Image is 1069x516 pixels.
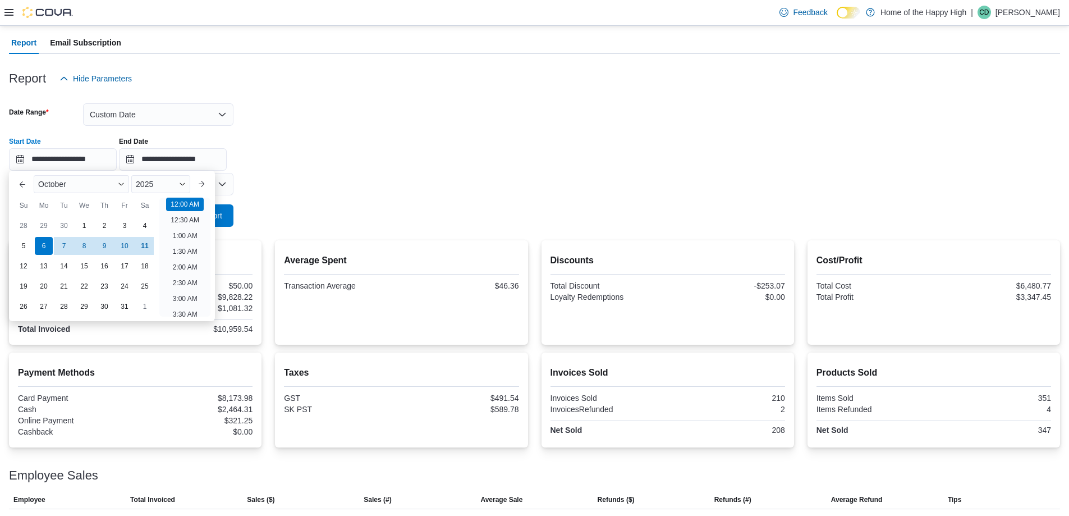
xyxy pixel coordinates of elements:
[116,298,134,316] div: day-31
[816,293,932,302] div: Total Profit
[136,197,154,214] div: Sa
[816,405,932,414] div: Items Refunded
[137,325,253,334] div: $10,959.54
[75,217,93,235] div: day-1
[670,394,785,403] div: 210
[284,405,399,414] div: SK PST
[35,298,53,316] div: day-27
[95,197,113,214] div: Th
[35,197,53,214] div: Mo
[15,298,33,316] div: day-26
[136,237,154,255] div: day-11
[936,293,1051,302] div: $3,347.45
[168,292,202,305] li: 3:00 AM
[55,298,73,316] div: day-28
[95,298,113,316] div: day-30
[55,197,73,214] div: Tu
[598,495,635,504] span: Refunds ($)
[971,6,973,19] p: |
[137,394,253,403] div: $8,173.98
[116,277,134,295] div: day-24
[75,197,93,214] div: We
[18,325,70,334] strong: Total Invoiced
[9,108,49,117] label: Date Range
[793,7,827,18] span: Feedback
[116,217,134,235] div: day-3
[15,277,33,295] div: day-19
[35,237,53,255] div: day-6
[816,394,932,403] div: Items Sold
[550,281,666,290] div: Total Discount
[116,257,134,275] div: day-17
[403,405,519,414] div: $589.78
[22,7,73,18] img: Cova
[35,257,53,275] div: day-13
[284,394,399,403] div: GST
[284,254,519,267] h2: Average Spent
[38,180,66,189] span: October
[936,394,1051,403] div: 351
[95,217,113,235] div: day-2
[550,426,582,435] strong: Net Sold
[18,416,133,425] div: Online Payment
[9,72,46,85] h3: Report
[55,217,73,235] div: day-30
[15,237,33,255] div: day-5
[18,394,133,403] div: Card Payment
[95,257,113,275] div: day-16
[55,277,73,295] div: day-21
[131,175,190,193] div: Button. Open the year selector. 2025 is currently selected.
[95,277,113,295] div: day-23
[130,495,175,504] span: Total Invoiced
[75,237,93,255] div: day-8
[136,180,153,189] span: 2025
[34,175,129,193] div: Button. Open the month selector. October is currently selected.
[75,277,93,295] div: day-22
[9,469,98,482] h3: Employee Sales
[670,281,785,290] div: -$253.07
[816,254,1051,267] h2: Cost/Profit
[550,293,666,302] div: Loyalty Redemptions
[75,257,93,275] div: day-15
[168,229,202,243] li: 1:00 AM
[136,217,154,235] div: day-4
[13,495,45,504] span: Employee
[116,197,134,214] div: Fr
[119,137,148,146] label: End Date
[137,416,253,425] div: $321.25
[136,298,154,316] div: day-1
[714,495,751,504] span: Refunds (#)
[831,495,883,504] span: Average Refund
[936,281,1051,290] div: $6,480.77
[816,281,932,290] div: Total Cost
[775,1,832,24] a: Feedback
[15,217,33,235] div: day-28
[936,426,1051,435] div: 347
[116,237,134,255] div: day-10
[18,366,253,380] h2: Payment Methods
[670,405,785,414] div: 2
[136,257,154,275] div: day-18
[166,198,204,211] li: 12:00 AM
[15,257,33,275] div: day-12
[284,366,519,380] h2: Taxes
[83,103,233,126] button: Custom Date
[95,237,113,255] div: day-9
[670,293,785,302] div: $0.00
[9,148,117,171] input: Press the down key to enter a popover containing a calendar. Press the escape key to close the po...
[168,245,202,258] li: 1:30 AM
[480,495,522,504] span: Average Sale
[837,7,860,19] input: Dark Mode
[936,405,1051,414] div: 4
[11,31,36,54] span: Report
[15,197,33,214] div: Su
[18,427,133,436] div: Cashback
[550,366,785,380] h2: Invoices Sold
[403,281,519,290] div: $46.36
[50,31,121,54] span: Email Subscription
[403,394,519,403] div: $491.54
[9,137,41,146] label: Start Date
[159,198,210,317] ul: Time
[247,495,274,504] span: Sales ($)
[979,6,989,19] span: CD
